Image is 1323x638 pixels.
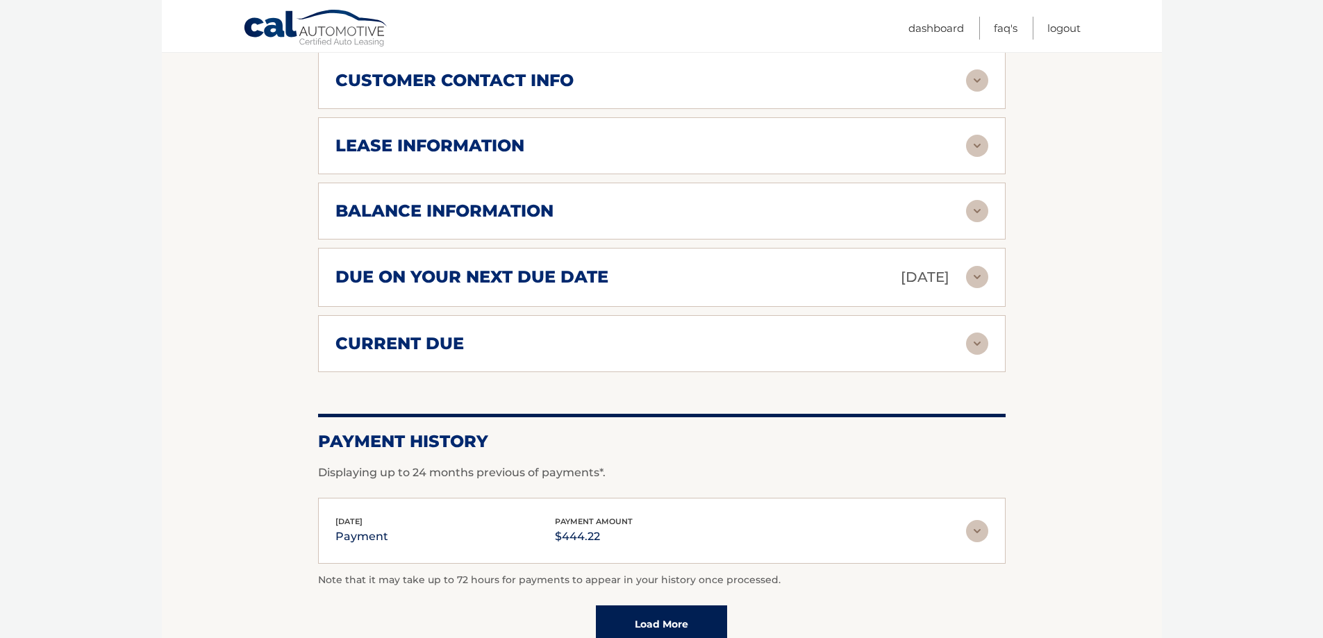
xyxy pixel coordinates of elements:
a: Logout [1047,17,1081,40]
img: accordion-rest.svg [966,200,988,222]
p: payment [335,527,388,546]
img: accordion-rest.svg [966,69,988,92]
h2: lease information [335,135,524,156]
p: $444.22 [555,527,633,546]
img: accordion-rest.svg [966,520,988,542]
a: FAQ's [994,17,1017,40]
a: Dashboard [908,17,964,40]
h2: current due [335,333,464,354]
h2: customer contact info [335,70,574,91]
img: accordion-rest.svg [966,135,988,157]
p: Displaying up to 24 months previous of payments*. [318,464,1006,481]
h2: balance information [335,201,554,221]
a: Cal Automotive [243,9,389,49]
p: [DATE] [901,265,949,289]
span: payment amount [555,517,633,526]
h2: due on your next due date [335,267,608,287]
img: accordion-rest.svg [966,333,988,355]
img: accordion-rest.svg [966,266,988,288]
p: Note that it may take up to 72 hours for payments to appear in your history once processed. [318,572,1006,589]
span: [DATE] [335,517,363,526]
h2: Payment History [318,431,1006,452]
